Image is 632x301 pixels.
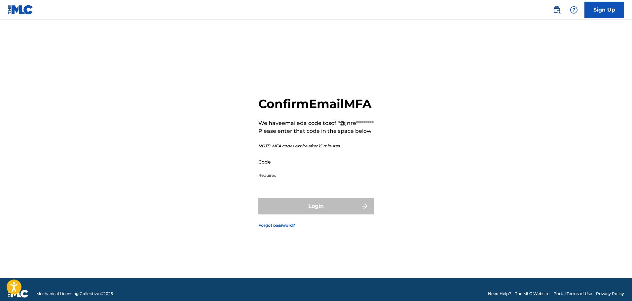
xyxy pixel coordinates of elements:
[515,291,549,297] a: The MLC Website
[584,2,624,18] a: Sign Up
[488,291,511,297] a: Need Help?
[596,291,624,297] a: Privacy Policy
[567,3,580,17] div: Help
[258,143,374,149] p: NOTE: MFA codes expire after 15 minutes
[36,291,113,297] span: Mechanical Licensing Collective © 2025
[553,6,561,14] img: search
[258,222,295,228] a: Forgot password?
[8,5,33,15] img: MLC Logo
[553,291,592,297] a: Portal Terms of Use
[8,290,28,298] img: logo
[258,96,374,111] h2: Confirm Email MFA
[550,3,563,17] a: Public Search
[258,172,370,178] p: Required
[258,127,374,135] p: Please enter that code in the space below
[570,6,578,14] img: help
